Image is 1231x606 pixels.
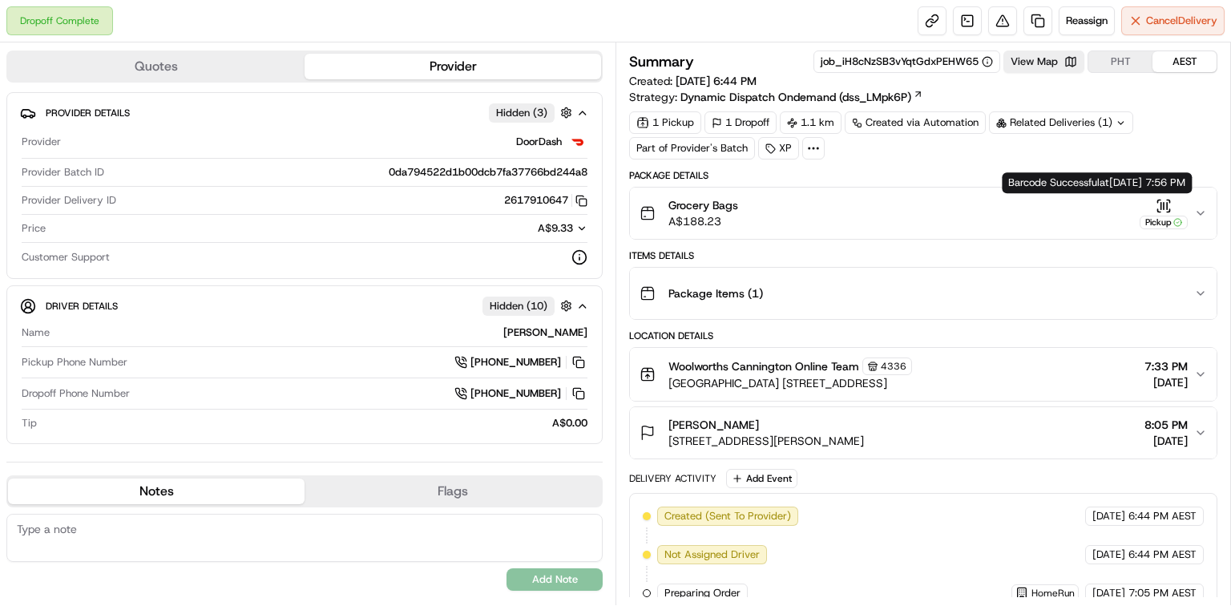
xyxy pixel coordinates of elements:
[8,54,305,79] button: Quotes
[1092,586,1125,600] span: [DATE]
[668,417,759,433] span: [PERSON_NAME]
[726,469,797,488] button: Add Event
[1002,172,1192,193] div: Barcode Successful
[1088,51,1152,72] button: PHT
[1140,198,1188,229] button: Pickup
[1152,51,1217,72] button: AEST
[629,55,694,69] h3: Summary
[1059,6,1115,35] button: Reassign
[504,193,587,208] button: 2617910647
[1003,50,1084,73] button: View Map
[664,586,741,600] span: Preparing Order
[22,386,130,401] span: Dropoff Phone Number
[845,111,986,134] a: Created via Automation
[1092,509,1125,523] span: [DATE]
[630,188,1217,239] button: Grocery BagsA$188.23Pickup
[46,107,130,119] span: Provider Details
[22,221,46,236] span: Price
[1146,14,1217,28] span: Cancel Delivery
[470,386,561,401] span: [PHONE_NUMBER]
[668,197,738,213] span: Grocery Bags
[629,73,757,89] span: Created:
[22,135,61,149] span: Provider
[22,193,116,208] span: Provider Delivery ID
[668,375,912,391] span: [GEOGRAPHIC_DATA] [STREET_ADDRESS]
[482,296,576,316] button: Hidden (10)
[680,89,923,105] a: Dynamic Dispatch Ondemand (dss_LMpk6P)
[881,360,906,373] span: 4336
[704,111,777,134] div: 1 Dropoff
[630,268,1217,319] button: Package Items (1)
[630,348,1217,401] button: Woolworths Cannington Online Team4336[GEOGRAPHIC_DATA] [STREET_ADDRESS]7:33 PM[DATE]
[629,169,1217,182] div: Package Details
[1144,417,1188,433] span: 8:05 PM
[20,99,589,126] button: Provider DetailsHidden (3)
[1144,358,1188,374] span: 7:33 PM
[1121,6,1225,35] button: CancelDelivery
[989,111,1133,134] div: Related Deliveries (1)
[821,55,993,69] button: job_iH8cNzSB3vYqtGdxPEHW65
[630,407,1217,459] button: [PERSON_NAME][STREET_ADDRESS][PERSON_NAME]8:05 PM[DATE]
[489,103,576,123] button: Hidden (3)
[22,355,127,370] span: Pickup Phone Number
[22,416,37,430] span: Tip
[676,74,757,88] span: [DATE] 6:44 PM
[43,416,587,430] div: A$0.00
[1128,547,1197,562] span: 6:44 PM AEST
[680,89,911,105] span: Dynamic Dispatch Ondemand (dss_LMpk6P)
[389,165,587,180] span: 0da794522d1b00dcb7fa37766bd244a8
[1140,216,1188,229] div: Pickup
[1100,176,1185,189] span: at [DATE] 7:56 PM
[516,135,562,149] span: DoorDash
[496,106,547,120] span: Hidden ( 3 )
[758,137,799,160] div: XP
[629,472,716,485] div: Delivery Activity
[470,355,561,370] span: [PHONE_NUMBER]
[305,54,601,79] button: Provider
[629,89,923,105] div: Strategy:
[1031,587,1075,600] span: HomeRun
[1144,433,1188,449] span: [DATE]
[780,111,842,134] div: 1.1 km
[1144,374,1188,390] span: [DATE]
[46,300,118,313] span: Driver Details
[446,221,587,236] button: A$9.33
[668,358,859,374] span: Woolworths Cannington Online Team
[20,293,589,319] button: Driver DetailsHidden (10)
[454,353,587,371] a: [PHONE_NUMBER]
[538,221,573,235] span: A$9.33
[568,132,587,151] img: doordash_logo_v2.png
[22,250,110,265] span: Customer Support
[668,433,864,449] span: [STREET_ADDRESS][PERSON_NAME]
[22,325,50,340] span: Name
[629,111,701,134] div: 1 Pickup
[305,479,601,504] button: Flags
[1092,547,1125,562] span: [DATE]
[664,547,760,562] span: Not Assigned Driver
[490,299,547,313] span: Hidden ( 10 )
[1066,14,1108,28] span: Reassign
[56,325,587,340] div: [PERSON_NAME]
[1128,509,1197,523] span: 6:44 PM AEST
[668,285,763,301] span: Package Items ( 1 )
[8,479,305,504] button: Notes
[1128,586,1197,600] span: 7:05 PM AEST
[668,213,738,229] span: A$188.23
[629,329,1217,342] div: Location Details
[22,165,104,180] span: Provider Batch ID
[454,385,587,402] a: [PHONE_NUMBER]
[629,249,1217,262] div: Items Details
[664,509,791,523] span: Created (Sent To Provider)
